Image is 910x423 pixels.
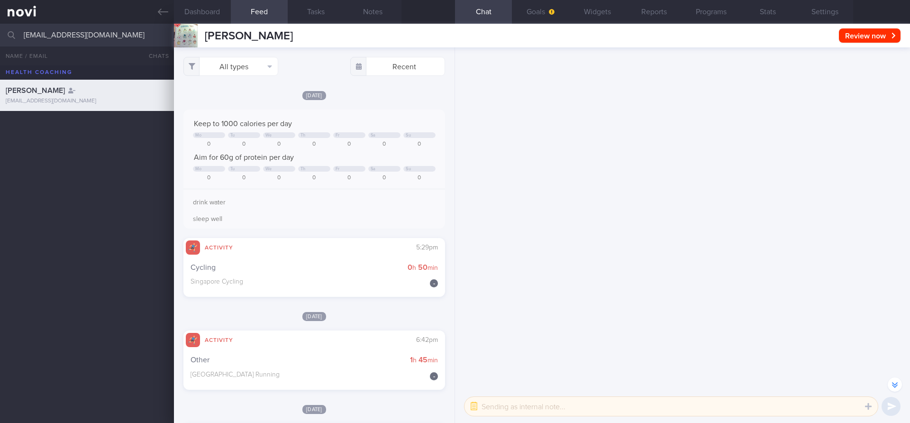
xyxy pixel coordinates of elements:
[839,28,901,43] button: Review now
[302,405,326,414] span: [DATE]
[230,166,235,172] div: Tu
[191,371,420,379] div: [GEOGRAPHIC_DATA] Running
[302,312,326,321] span: [DATE]
[194,120,292,128] span: Keep to 1000 calories per day
[300,166,306,172] div: Th
[191,355,209,365] span: Other
[410,356,413,364] strong: 1
[333,175,365,182] div: 0
[403,175,436,182] div: 0
[413,357,417,364] small: h
[228,175,260,182] div: 0
[300,133,306,138] div: Th
[193,175,225,182] div: 0
[302,91,326,100] span: [DATE]
[265,166,272,172] div: We
[336,133,340,138] div: Fr
[368,141,400,148] div: 0
[419,356,428,364] strong: 45
[416,337,438,343] span: 6:42pm
[6,87,65,94] span: [PERSON_NAME]
[195,133,202,138] div: Mo
[406,166,411,172] div: Su
[428,357,438,364] small: min
[333,141,365,148] div: 0
[6,98,168,105] div: [EMAIL_ADDRESS][DOMAIN_NAME]
[205,30,293,42] span: [PERSON_NAME]
[406,133,411,138] div: Su
[408,264,412,271] strong: 0
[200,335,238,343] div: Activity
[191,278,420,286] div: Singapore Cycling
[336,166,340,172] div: Fr
[193,199,226,206] span: drink water
[195,166,202,172] div: Mo
[230,133,235,138] div: Tu
[193,141,225,148] div: 0
[136,46,174,65] button: Chats
[412,265,416,271] small: h
[403,141,436,148] div: 0
[193,216,222,222] span: sleep well
[183,57,278,76] button: All types
[263,175,295,182] div: 0
[191,263,216,272] span: Cycling
[194,154,294,161] span: Aim for 60g of protein per day
[298,141,330,148] div: 0
[200,243,238,251] div: Activity
[298,175,330,182] div: 0
[371,166,376,172] div: Sa
[228,141,260,148] div: 0
[368,175,400,182] div: 0
[371,133,376,138] div: Sa
[418,264,428,271] strong: 50
[265,133,272,138] div: We
[416,244,438,251] span: 5:29pm
[428,265,438,271] small: min
[263,141,295,148] div: 0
